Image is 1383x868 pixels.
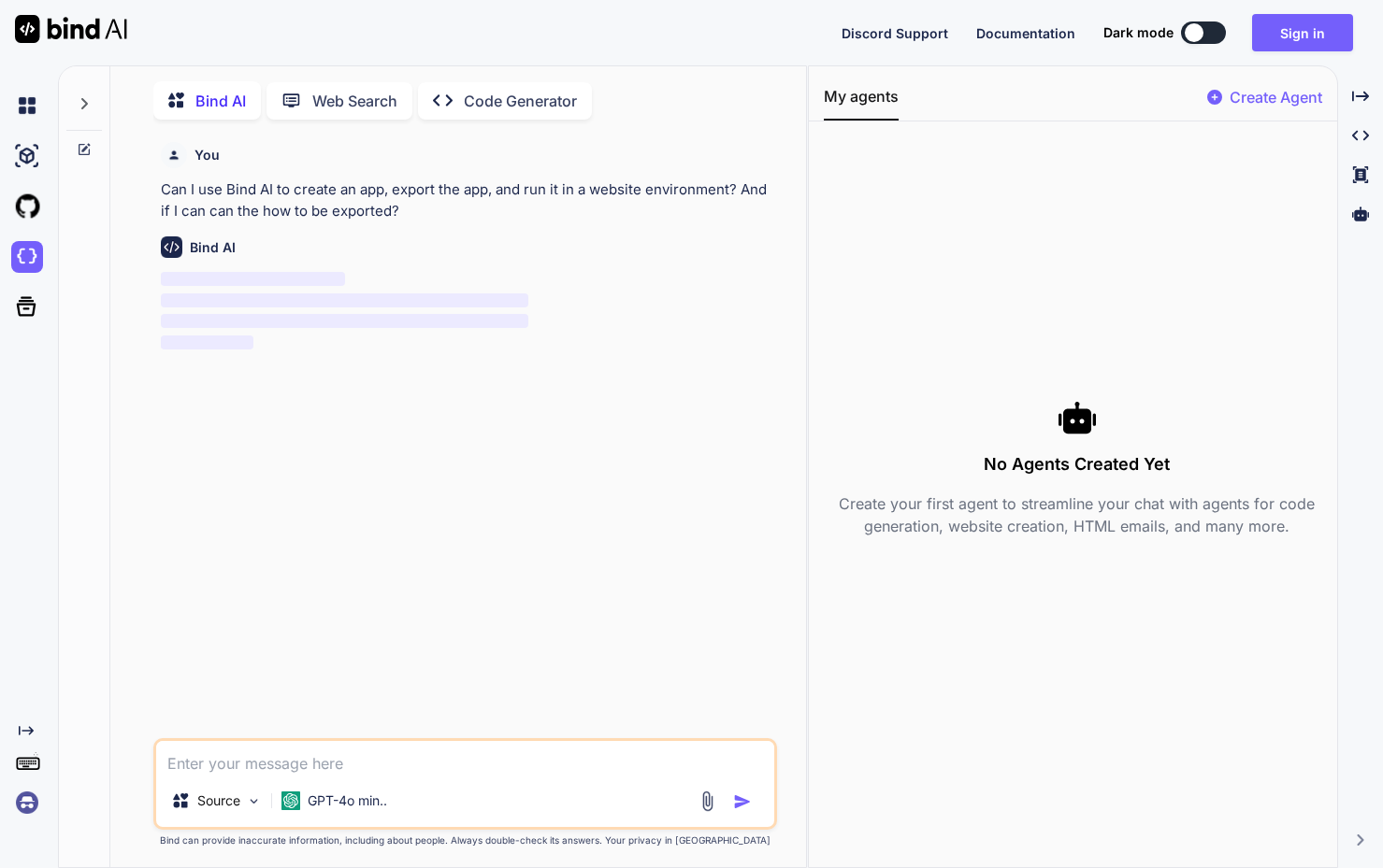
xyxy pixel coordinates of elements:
button: My agents [824,85,899,121]
span: Documentation [976,25,1075,41]
span: ‌ [161,293,528,307]
p: Bind can provide inaccurate information, including about people. Always double-check its answers.... [153,833,777,847]
p: Source [197,791,240,810]
button: Documentation [976,23,1075,43]
img: icon [733,792,752,811]
span: ‌ [161,272,345,286]
span: Dark mode [1103,23,1174,42]
button: Discord Support [842,23,948,43]
img: githubLight [11,191,43,222]
img: darkCloudIdeIcon [11,241,43,273]
p: Create your first agent to streamline your chat with agents for code generation, website creation... [824,492,1330,537]
img: ai-studio [11,140,43,172]
p: Code Generator [464,90,577,112]
span: Discord Support [842,25,948,41]
p: Create Agent [1230,86,1322,108]
img: Bind AI [15,15,127,43]
img: signin [11,787,43,818]
img: Pick Models [246,793,262,809]
h6: Bind AI [190,238,236,257]
p: GPT-4o min.. [308,791,387,810]
p: Web Search [312,90,397,112]
span: ‌ [161,314,528,328]
button: Sign in [1252,14,1353,51]
p: Bind AI [195,90,246,112]
img: chat [11,90,43,121]
img: attachment [697,790,718,812]
p: Can I use Bind AI to create an app, export the app, and run it in a website environment? And if I... [161,179,773,221]
img: GPT-4o mini [281,791,300,810]
h6: You [194,146,220,164]
span: ‌ [161,335,252,349]
h3: No Agents Created Yet [824,451,1330,477]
